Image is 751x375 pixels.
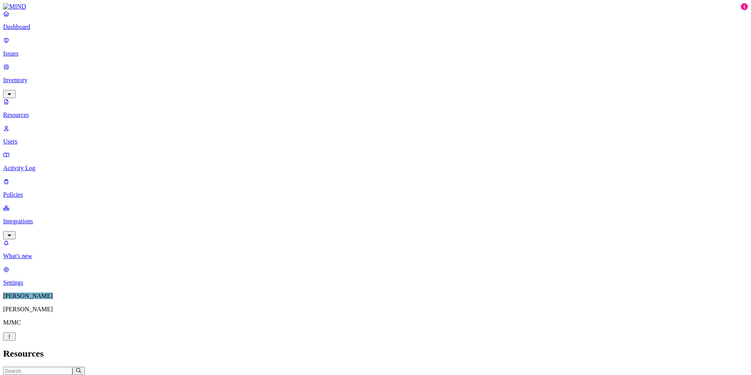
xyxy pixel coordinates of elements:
p: Inventory [3,77,748,84]
p: Issues [3,50,748,57]
p: Activity Log [3,165,748,172]
p: What's new [3,253,748,260]
p: MJMC [3,319,748,326]
p: [PERSON_NAME] [3,306,748,313]
p: Integrations [3,218,748,225]
p: Settings [3,279,748,286]
h2: Resources [3,348,748,359]
span: [PERSON_NAME] [3,292,53,299]
p: Users [3,138,748,145]
p: Policies [3,191,748,198]
p: Dashboard [3,23,748,31]
img: MIND [3,3,26,10]
div: 1 [741,3,748,10]
p: Resources [3,111,748,118]
input: Search [3,367,72,375]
